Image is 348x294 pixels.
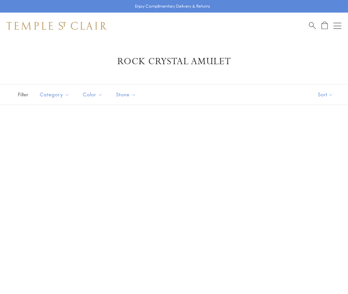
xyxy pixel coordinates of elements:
[309,22,316,30] a: Search
[80,90,108,99] span: Color
[78,87,108,102] button: Color
[7,22,107,30] img: Temple St. Clair
[333,22,341,30] button: Open navigation
[111,87,141,102] button: Stone
[17,56,331,68] h1: Rock Crystal Amulet
[36,90,75,99] span: Category
[303,84,348,105] button: Show sort by
[135,3,210,10] p: Enjoy Complimentary Delivery & Returns
[113,90,141,99] span: Stone
[321,22,328,30] a: Open Shopping Bag
[35,87,75,102] button: Category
